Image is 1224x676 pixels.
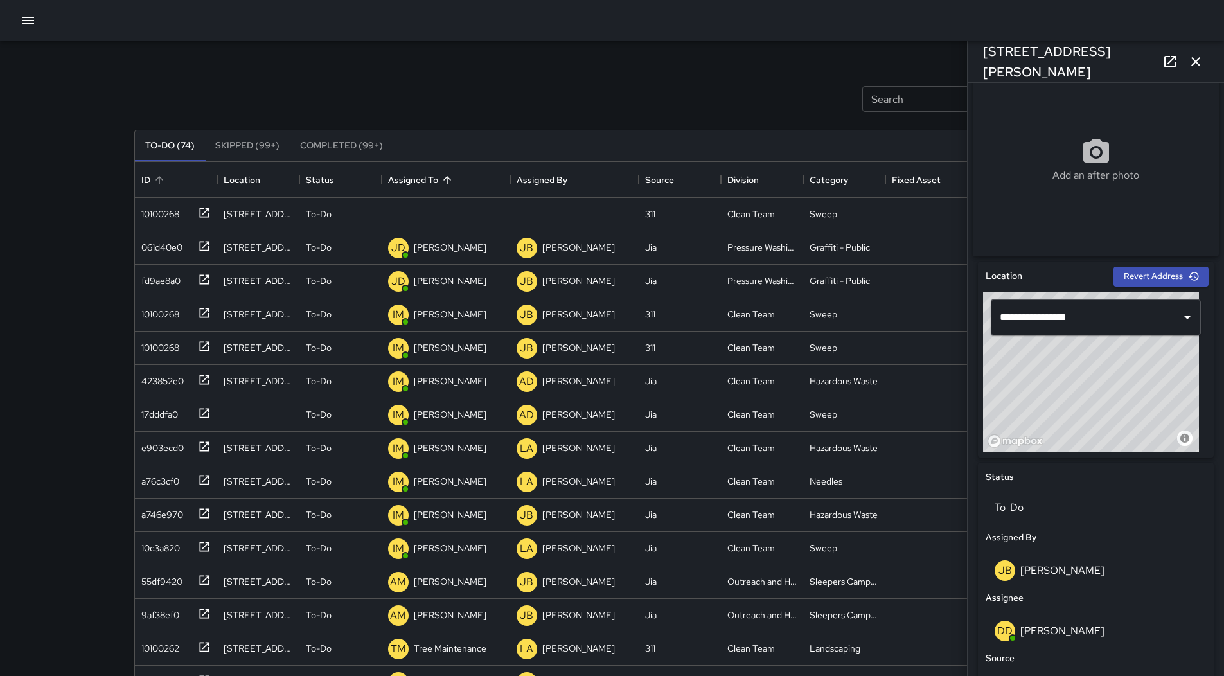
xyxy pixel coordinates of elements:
div: Jia [645,609,657,621]
div: 17dddfa0 [136,403,178,421]
div: Assigned By [517,162,567,198]
p: [PERSON_NAME] [414,308,486,321]
div: 311 [645,642,655,655]
div: Clean Team [727,542,775,555]
p: [PERSON_NAME] [414,408,486,421]
div: Pressure Washing [727,241,797,254]
p: To-Do [306,241,332,254]
p: Tree Maintenance [414,642,486,655]
p: IM [393,441,404,456]
div: Clean Team [727,408,775,421]
button: Sort [150,171,168,189]
div: Jia [645,274,657,287]
p: IM [393,374,404,389]
p: JD [391,240,405,256]
div: Clean Team [727,208,775,220]
p: To-Do [306,408,332,421]
div: 1145 Market Street [224,274,293,287]
div: 600 Van Ness Avenue [224,475,293,488]
div: 9af38ef0 [136,603,179,621]
div: Fixed Asset [892,162,941,198]
p: To-Do [306,274,332,287]
div: Sweep [810,408,837,421]
div: Division [727,162,759,198]
p: To-Do [306,475,332,488]
div: 10100268 [136,336,179,354]
p: [PERSON_NAME] [414,508,486,521]
div: Status [299,162,382,198]
div: Graffiti - Public [810,241,870,254]
div: Clean Team [727,642,775,655]
div: Pressure Washing [727,274,797,287]
div: Location [217,162,299,198]
div: Status [306,162,334,198]
div: Jia [645,542,657,555]
p: [PERSON_NAME] [542,308,615,321]
div: 10100268 [136,202,179,220]
div: Graffiti - Public [810,274,870,287]
div: Outreach and Hospitality [727,609,797,621]
div: 311 [645,308,655,321]
p: AM [390,574,406,590]
p: LA [520,441,533,456]
div: 321-325 Fulton Street [224,375,293,387]
p: [PERSON_NAME] [414,375,486,387]
div: Clean Team [727,308,775,321]
p: JB [520,608,533,623]
p: To-Do [306,375,332,387]
p: To-Do [306,575,332,588]
p: LA [520,474,533,490]
div: 10100262 [136,637,179,655]
div: Sweep [810,308,837,321]
p: LA [520,541,533,556]
p: JB [520,307,533,323]
p: [PERSON_NAME] [414,575,486,588]
div: Assigned To [388,162,438,198]
div: 301 Grove Street [224,308,293,321]
div: Location [224,162,260,198]
div: 311 [645,341,655,354]
p: [PERSON_NAME] [542,274,615,287]
button: Skipped (99+) [205,130,290,161]
p: [PERSON_NAME] [542,609,615,621]
div: Outreach and Hospitality [727,575,797,588]
p: JD [391,274,405,289]
div: a746e970 [136,503,183,521]
div: Division [721,162,803,198]
p: To-Do [306,508,332,521]
div: Jia [645,508,657,521]
div: Jia [645,408,657,421]
p: To-Do [306,341,332,354]
p: To-Do [306,542,332,555]
p: JB [520,508,533,523]
p: AD [519,407,534,423]
div: fd9ae8a0 [136,269,181,287]
div: Sleepers Campers and Loiterers [810,609,879,621]
div: Jia [645,241,657,254]
div: 639 Turk Street [224,441,293,454]
p: IM [393,307,404,323]
div: Category [803,162,885,198]
p: AM [390,608,406,623]
div: 55df9420 [136,570,182,588]
button: Completed (99+) [290,130,393,161]
button: To-Do (74) [135,130,205,161]
p: IM [393,508,404,523]
p: IM [393,407,404,423]
div: Clean Team [727,441,775,454]
div: Jia [645,375,657,387]
div: Clean Team [727,508,775,521]
p: IM [393,541,404,556]
p: [PERSON_NAME] [542,475,615,488]
div: ID [141,162,150,198]
div: Category [810,162,848,198]
p: To-Do [306,642,332,655]
p: To-Do [306,308,332,321]
div: Jia [645,575,657,588]
p: IM [393,341,404,356]
p: LA [520,641,533,657]
div: Jia [645,441,657,454]
div: Assigned To [382,162,510,198]
div: 10c3a820 [136,537,180,555]
p: JB [520,240,533,256]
